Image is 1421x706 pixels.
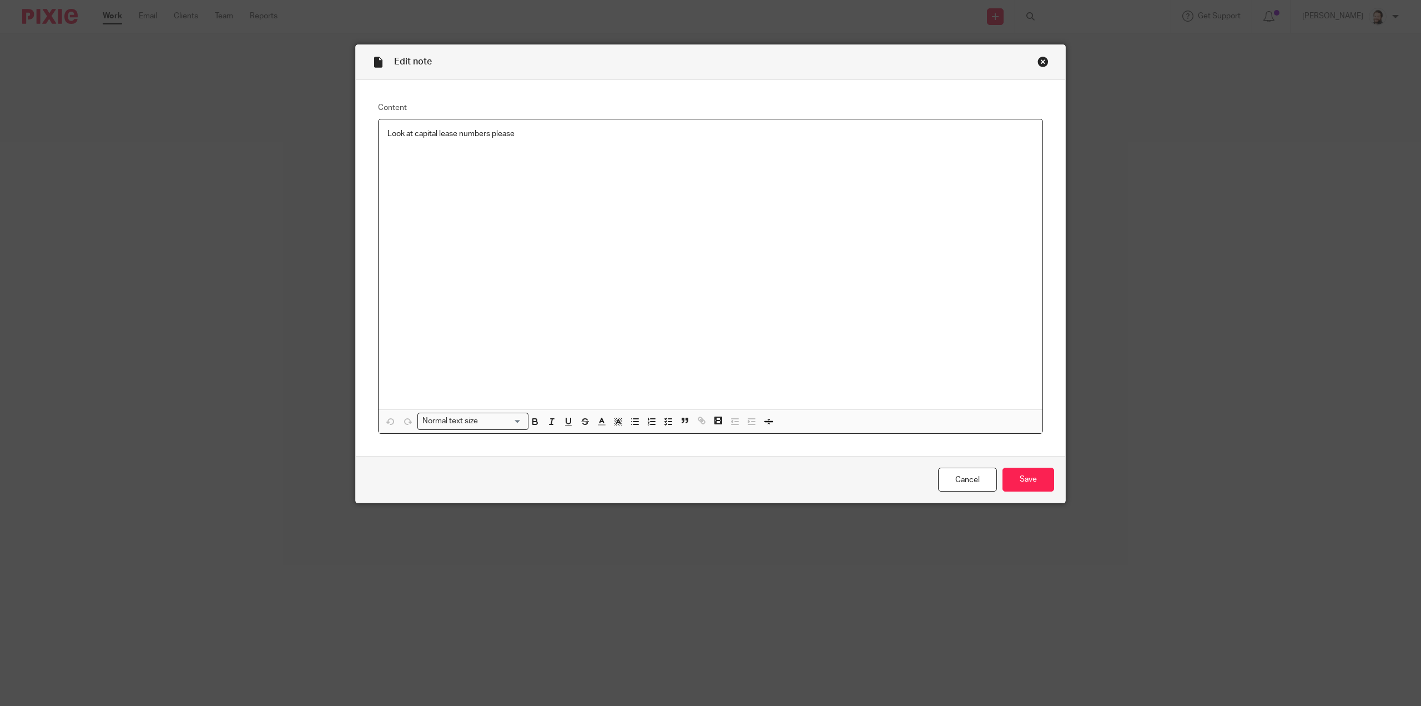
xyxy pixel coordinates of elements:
span: Normal text size [420,415,481,427]
div: Search for option [417,413,528,430]
span: Edit note [394,57,432,66]
p: Look at capital lease numbers please [387,128,1034,139]
a: Cancel [938,468,997,492]
input: Search for option [482,415,522,427]
label: Content [378,102,1043,113]
input: Save [1002,468,1054,492]
div: Close this dialog window [1037,56,1049,67]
